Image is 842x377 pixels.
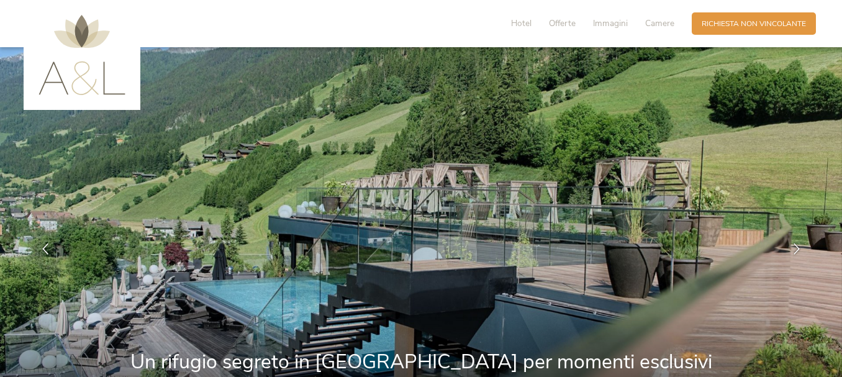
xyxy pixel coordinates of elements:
[593,17,628,29] span: Immagini
[645,17,674,29] span: Camere
[549,17,576,29] span: Offerte
[702,19,806,29] span: Richiesta non vincolante
[511,17,532,29] span: Hotel
[38,15,125,95] img: AMONTI & LUNARIS Wellnessresort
